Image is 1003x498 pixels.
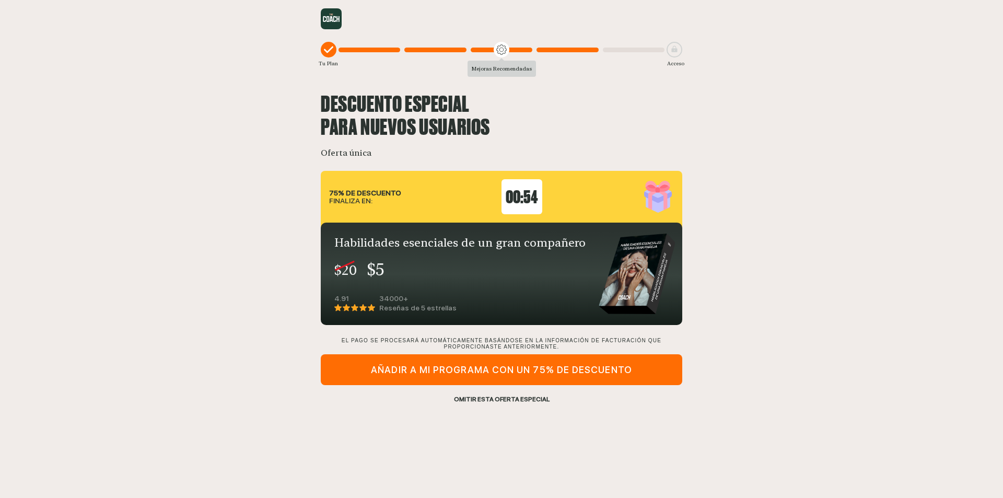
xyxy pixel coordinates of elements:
[321,148,682,158] div: Oferta única
[379,304,457,311] div: Reseñas de 5 estrellas
[329,189,401,205] div: FINALIZA EN:
[319,60,338,67] div: Tu Plan
[468,61,536,77] div: Mejoras Recomendadas
[321,92,682,138] div: DESCUENTO ESPECIAL PARA NUEVOS USUARIOS
[334,260,357,280] div: $20
[501,179,542,214] div: 00: 54
[334,295,375,302] div: 4.91
[367,257,384,282] div: $5
[667,60,684,67] div: Acceso
[321,354,682,385] div: AÑADIR A MI PROGRAMA CON UN 75% DE DESCUENTO
[321,8,342,29] img: logo
[334,236,590,249] div: Habilidades esenciales de un gran compañero
[379,295,457,302] div: 34000+
[321,338,682,350] div: EL PAGO SE PROCESARÁ AUTOMÁTICAMENTE BASÁNDOSE EN LA INFORMACIÓN DE FACTURACIÓN QUE PROPORCIONAST...
[329,189,401,197] b: 75% DE DESCUENTO
[321,395,682,404] div: OMITIR ESTA OFERTA ESPECIAL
